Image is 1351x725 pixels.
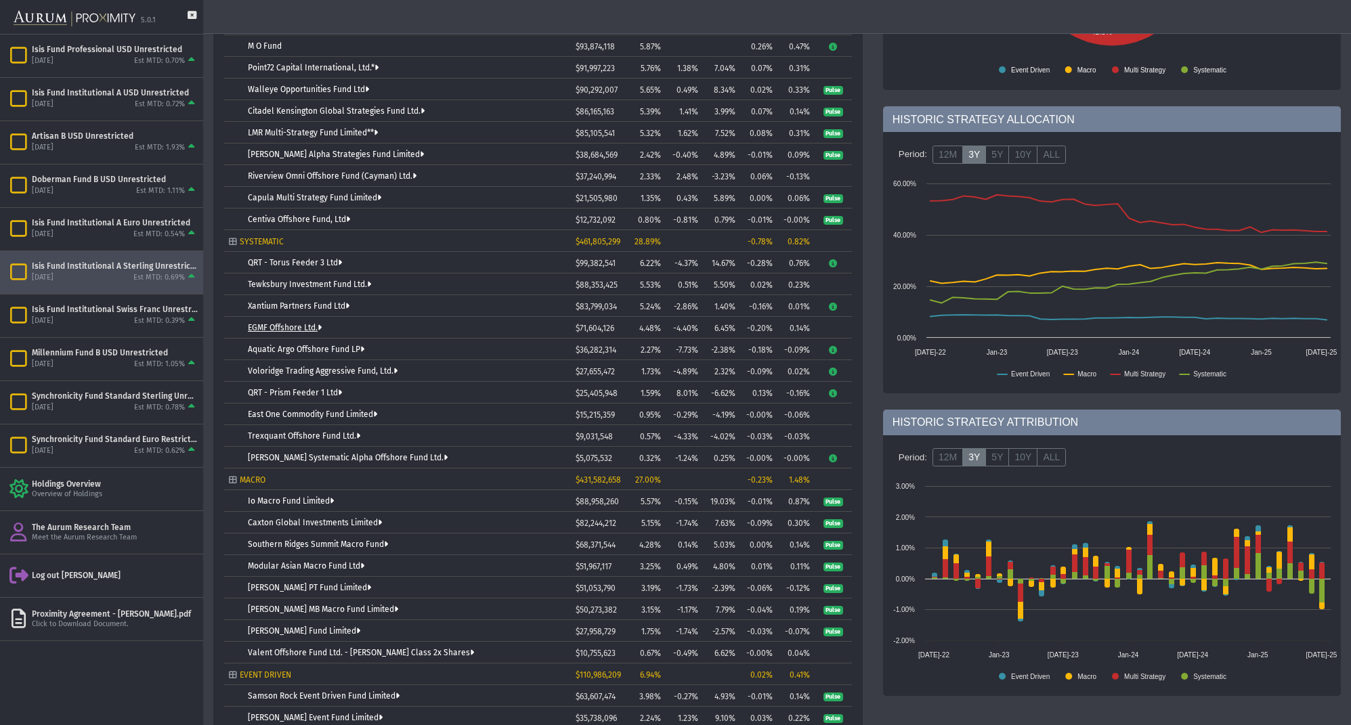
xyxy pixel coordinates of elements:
[740,382,777,403] td: 0.13%
[740,598,777,620] td: -0.04%
[823,194,843,204] span: Pulse
[666,144,703,165] td: -0.40%
[640,432,661,441] span: 0.57%
[703,555,740,577] td: 4.80%
[777,642,815,663] td: 0.04%
[32,403,53,413] div: [DATE]
[141,16,156,26] div: 5.0.1
[777,295,815,317] td: 0.01%
[135,143,185,153] div: Est MTD: 1.93%
[782,475,810,485] div: 1.48%
[32,100,53,110] div: [DATE]
[666,577,703,598] td: -1.73%
[666,79,703,100] td: 0.49%
[640,150,661,160] span: 2.42%
[782,237,810,246] div: 0.82%
[703,620,740,642] td: -2.57%
[576,237,620,246] span: $461,805,299
[666,208,703,230] td: -0.81%
[897,334,916,342] text: 0.00%
[635,237,661,246] span: 28.89%
[640,280,661,290] span: 5.53%
[823,86,843,95] span: Pulse
[248,193,381,202] a: Capula Multi Strategy Fund Limited
[777,533,815,555] td: 0.14%
[740,122,777,144] td: 0.08%
[638,215,661,225] span: 0.80%
[703,512,740,533] td: 7.63%
[248,215,350,224] a: Centiva Offshore Fund, Ltd
[823,693,843,702] span: Pulse
[666,598,703,620] td: -1.17%
[1037,448,1066,467] label: ALL
[777,122,815,144] td: 0.31%
[823,108,843,117] span: Pulse
[32,533,198,543] div: Meet the Aurum Research Team
[1011,370,1050,378] text: Event Driven
[1306,349,1337,356] text: [DATE]-25
[248,258,342,267] a: QRT - Torus Feeder 3 Ltd
[576,85,618,95] span: $90,292,007
[240,475,265,485] span: MACRO
[248,323,322,332] a: EGMF Offshore Ltd.
[666,425,703,447] td: -4.33%
[703,252,740,273] td: 14.67%
[740,273,777,295] td: 0.02%
[32,359,53,370] div: [DATE]
[1008,448,1037,467] label: 10Y
[823,626,843,636] a: Pulse
[640,259,661,268] span: 6.22%
[823,561,843,571] a: Pulse
[703,295,740,317] td: 1.40%
[777,512,815,533] td: 0.30%
[248,345,364,354] a: Aquatic Argo Offshore Fund LP
[32,143,53,153] div: [DATE]
[962,448,986,467] label: 3Y
[248,128,378,137] a: LMR Multi-Strategy Fund Limited**
[703,447,740,468] td: 0.25%
[777,555,815,577] td: 0.11%
[641,367,661,376] span: 1.73%
[823,128,843,137] a: Pulse
[932,448,963,467] label: 12M
[703,317,740,338] td: 6.45%
[32,87,198,98] div: Isis Fund Institutional A USD Unrestricted
[576,345,616,355] span: $36,282,314
[248,410,377,419] a: East One Commodity Fund Limited
[823,129,843,139] span: Pulse
[32,391,198,401] div: Synchronicity Fund Standard Sterling Unrestricted
[576,150,618,160] span: $38,684,569
[32,217,198,228] div: Isis Fund Institutional A Euro Unrestricted
[641,389,661,398] span: 1.59%
[823,584,843,594] span: Pulse
[666,642,703,663] td: -0.49%
[777,577,815,598] td: -0.12%
[823,519,843,529] span: Pulse
[740,295,777,317] td: -0.16%
[703,533,740,555] td: 5.03%
[134,359,185,370] div: Est MTD: 1.05%
[576,172,616,181] span: $37,240,994
[740,165,777,187] td: 0.06%
[248,388,342,397] a: QRT - Prism Feeder 1 Ltd
[641,194,661,203] span: 1.35%
[666,317,703,338] td: -4.40%
[777,79,815,100] td: 0.33%
[641,64,661,73] span: 5.76%
[666,187,703,208] td: 0.43%
[248,171,416,181] a: Riverview Omni Offshore Fund (Cayman) Ltd.
[1037,146,1066,164] label: ALL
[32,446,53,456] div: [DATE]
[32,316,53,326] div: [DATE]
[703,122,740,144] td: 7.52%
[823,541,843,550] span: Pulse
[666,122,703,144] td: 1.62%
[823,106,843,116] a: Pulse
[1077,370,1096,378] text: Macro
[248,496,334,506] a: Io Macro Fund Limited
[823,605,843,614] a: Pulse
[777,598,815,620] td: 0.19%
[32,229,53,240] div: [DATE]
[32,609,198,619] div: Proximity Agreement - [PERSON_NAME].pdf
[576,302,617,311] span: $83,799,034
